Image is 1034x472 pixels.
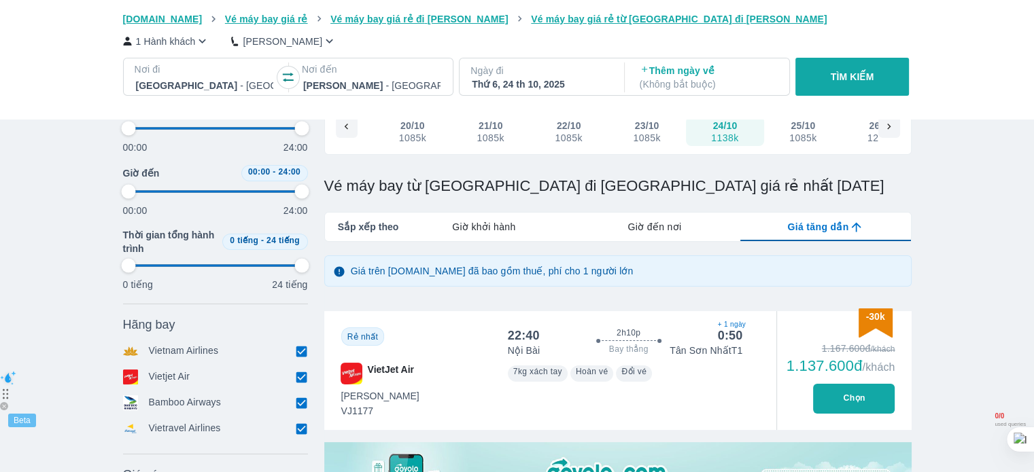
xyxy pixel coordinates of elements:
[795,58,909,96] button: TÌM KIẾM
[135,62,275,76] p: Nơi đi
[283,204,308,217] p: 24:00
[867,132,895,143] div: 1236k
[718,319,743,330] span: + 1 ngày
[398,213,910,241] div: lab API tabs example
[640,64,777,91] p: Thêm ngày về
[531,14,827,24] span: Vé máy bay giá rẻ từ [GEOGRAPHIC_DATA] đi [PERSON_NAME]
[859,308,893,338] img: discount
[869,119,893,132] div: 26/10
[278,167,300,177] span: 24:00
[831,70,874,84] p: TÌM KIẾM
[718,327,743,344] div: 0:50
[995,421,1026,428] span: used queries
[341,404,419,418] span: VJ1177
[341,363,362,384] img: VJ
[273,167,275,177] span: -
[399,132,426,143] div: 1085k
[472,77,609,91] div: Thứ 6, 24 th 10, 2025
[787,358,895,374] div: 1.137.600đ
[368,363,414,384] span: VietJet Air
[711,132,738,143] div: 1138k
[633,132,660,143] div: 1085k
[351,264,634,278] p: Giá trên [DOMAIN_NAME] đã bao gồm thuế, phí cho 1 người lớn
[324,177,912,196] h1: Vé máy bay từ [GEOGRAPHIC_DATA] đi [GEOGRAPHIC_DATA] giá rẻ nhất [DATE]
[713,119,738,132] div: 24/10
[470,64,610,77] p: Ngày đi
[617,327,640,338] span: 2h10p
[225,14,308,24] span: Vé máy bay giá rẻ
[508,327,540,344] div: 22:40
[330,14,509,24] span: Vé máy bay giá rẻ đi [PERSON_NAME]
[248,167,271,177] span: 00:00
[670,344,742,357] p: Tân Sơn Nhất T1
[123,204,148,217] p: 00:00
[787,220,848,234] span: Giá tăng dần
[123,228,217,255] span: Thời gian tổng hành trình
[149,369,190,384] p: Vietjet Air
[513,367,562,376] span: 7kg xách tay
[136,35,196,48] p: 1 Hành khách
[302,62,442,76] p: Nơi đến
[8,414,36,427] div: Beta
[283,141,308,154] p: 24:00
[123,14,203,24] span: [DOMAIN_NAME]
[123,12,912,26] nav: breadcrumb
[123,316,175,333] span: Hãng bay
[640,77,777,91] p: ( Không bắt buộc )
[789,132,816,143] div: 1085k
[555,132,582,143] div: 1085k
[862,361,895,373] span: /khách
[508,344,540,357] p: Nội Bài
[635,119,659,132] div: 23/10
[272,278,307,291] p: 24 tiếng
[231,34,337,48] button: [PERSON_NAME]
[576,367,608,376] span: Hoàn vé
[787,342,895,355] div: 1.167.600đ
[266,236,300,245] span: 24 tiếng
[813,384,895,414] button: Chọn
[477,132,504,143] div: 1085k
[995,412,1026,421] span: 0 / 0
[627,220,681,234] span: Giờ đến nơi
[261,236,264,245] span: -
[123,34,210,48] button: 1 Hành khách
[230,236,258,245] span: 0 tiếng
[149,421,221,436] p: Vietravel Airlines
[621,367,647,376] span: Đổi vé
[347,332,378,342] span: Rẻ nhất
[557,119,581,132] div: 22/10
[479,119,503,132] div: 21/10
[149,344,219,359] p: Vietnam Airlines
[123,278,153,291] p: 0 tiếng
[149,395,221,410] p: Bamboo Airways
[452,220,515,234] span: Giờ khởi hành
[123,166,160,180] span: Giờ đến
[243,35,322,48] p: [PERSON_NAME]
[341,389,419,403] span: [PERSON_NAME]
[123,141,148,154] p: 00:00
[400,119,425,132] div: 20/10
[338,220,399,234] span: Sắp xếp theo
[865,311,884,322] span: -30k
[791,119,815,132] div: 25/10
